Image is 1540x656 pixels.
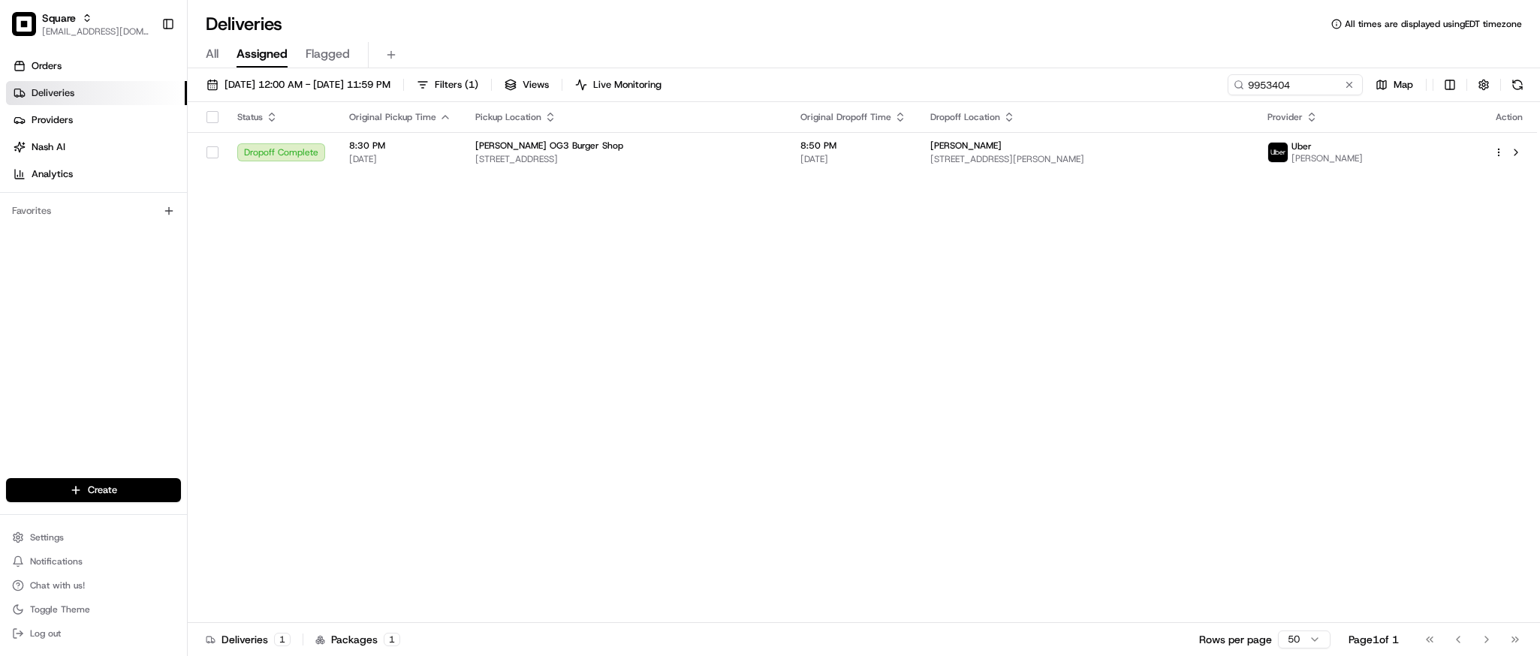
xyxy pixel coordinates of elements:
[32,140,65,154] span: Nash AI
[593,78,662,92] span: Live Monitoring
[435,78,478,92] span: Filters
[349,153,451,165] span: [DATE]
[1507,74,1528,95] button: Refresh
[6,108,187,132] a: Providers
[32,86,74,100] span: Deliveries
[30,603,90,615] span: Toggle Theme
[1345,18,1522,30] span: All times are displayed using EDT timezone
[410,74,485,95] button: Filters(1)
[306,45,350,63] span: Flagged
[6,527,181,548] button: Settings
[206,45,218,63] span: All
[6,81,187,105] a: Deliveries
[6,623,181,644] button: Log out
[523,78,549,92] span: Views
[237,111,263,123] span: Status
[206,12,282,36] h1: Deliveries
[6,575,181,596] button: Chat with us!
[800,111,891,123] span: Original Dropoff Time
[930,140,1002,152] span: [PERSON_NAME]
[568,74,668,95] button: Live Monitoring
[475,111,541,123] span: Pickup Location
[6,599,181,620] button: Toggle Theme
[1228,74,1363,95] input: Type to search
[32,59,62,73] span: Orders
[498,74,556,95] button: Views
[930,111,1000,123] span: Dropoff Location
[200,74,397,95] button: [DATE] 12:00 AM - [DATE] 11:59 PM
[1291,140,1312,152] span: Uber
[6,6,155,42] button: SquareSquare[EMAIL_ADDRESS][DOMAIN_NAME]
[475,140,623,152] span: [PERSON_NAME] OG3 Burger Shop
[42,26,149,38] button: [EMAIL_ADDRESS][DOMAIN_NAME]
[1199,632,1272,647] p: Rows per page
[1291,152,1363,164] span: [PERSON_NAME]
[349,140,451,152] span: 8:30 PM
[1349,632,1399,647] div: Page 1 of 1
[6,135,187,159] a: Nash AI
[30,627,61,639] span: Log out
[206,632,291,647] div: Deliveries
[30,531,64,543] span: Settings
[237,45,288,63] span: Assigned
[1369,74,1420,95] button: Map
[12,12,36,36] img: Square
[1268,143,1288,162] img: uber-new-logo.jpeg
[800,140,906,152] span: 8:50 PM
[1267,111,1303,123] span: Provider
[315,632,400,647] div: Packages
[225,78,390,92] span: [DATE] 12:00 AM - [DATE] 11:59 PM
[30,579,85,591] span: Chat with us!
[465,78,478,92] span: ( 1 )
[930,153,1243,165] span: [STREET_ADDRESS][PERSON_NAME]
[6,54,187,78] a: Orders
[800,153,906,165] span: [DATE]
[42,11,76,26] button: Square
[6,162,187,186] a: Analytics
[6,551,181,572] button: Notifications
[6,478,181,502] button: Create
[274,633,291,646] div: 1
[6,199,181,223] div: Favorites
[475,153,776,165] span: [STREET_ADDRESS]
[384,633,400,646] div: 1
[1493,111,1525,123] div: Action
[349,111,436,123] span: Original Pickup Time
[1394,78,1413,92] span: Map
[30,555,83,567] span: Notifications
[88,483,117,497] span: Create
[32,167,73,181] span: Analytics
[32,113,73,127] span: Providers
